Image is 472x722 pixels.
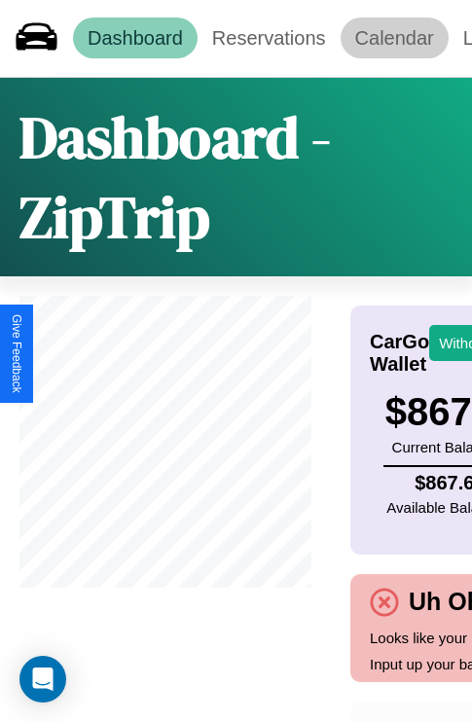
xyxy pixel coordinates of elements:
a: Calendar [341,18,449,58]
div: Give Feedback [10,314,23,393]
a: Reservations [198,18,341,58]
h1: Dashboard - ZipTrip [19,97,453,257]
a: Dashboard [73,18,198,58]
h4: CarGo Wallet [370,331,429,376]
div: Open Intercom Messenger [19,656,66,703]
